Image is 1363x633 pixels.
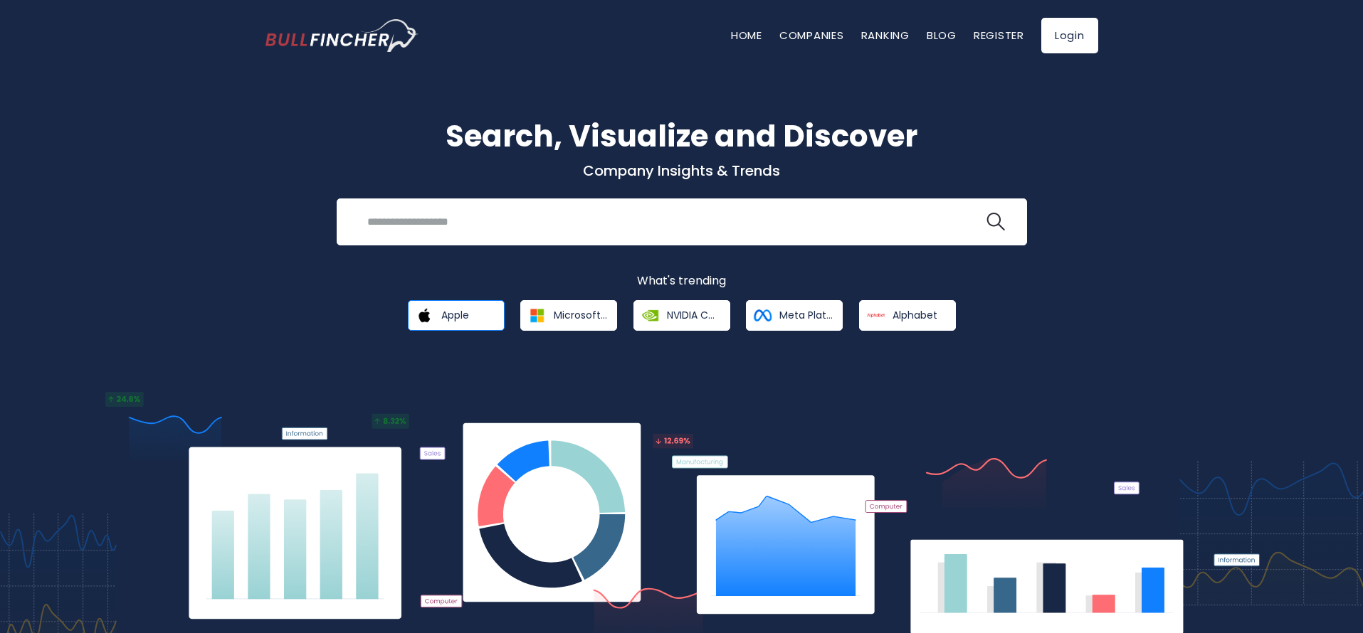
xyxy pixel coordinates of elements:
span: NVIDIA Corporation [667,309,720,321]
a: Ranking [861,28,910,43]
p: Company Insights & Trends [265,161,1098,180]
a: Blog [927,28,957,43]
p: What's trending [265,274,1098,289]
img: search icon [986,213,1005,231]
span: Apple [441,309,469,321]
a: Home [731,28,762,43]
span: Microsoft Corporation [554,309,607,321]
a: Login [1041,18,1098,53]
a: Apple [408,300,505,331]
a: Companies [779,28,844,43]
img: bullfincher logo [265,19,419,52]
h1: Search, Visualize and Discover [265,114,1098,159]
a: Microsoft Corporation [520,300,617,331]
a: Go to homepage [265,19,419,52]
span: Meta Platforms [779,309,833,321]
a: Alphabet [859,300,956,331]
a: Meta Platforms [746,300,843,331]
span: Alphabet [893,309,937,321]
a: NVIDIA Corporation [633,300,730,331]
a: Register [974,28,1024,43]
